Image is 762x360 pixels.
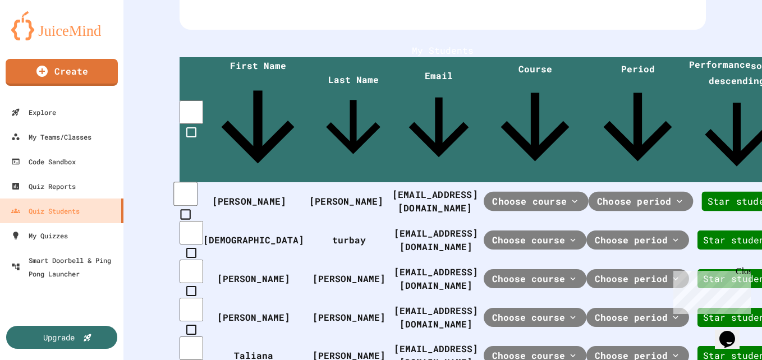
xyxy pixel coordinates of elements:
[492,195,567,208] span: Choose course
[6,59,118,86] a: Create
[597,195,672,208] span: Choose period
[669,266,751,314] iframe: chat widget
[203,59,313,182] span: First Name
[394,265,484,292] div: [EMAIL_ADDRESS][DOMAIN_NAME]
[309,195,392,208] div: [PERSON_NAME]
[595,272,668,285] span: Choose period
[715,315,751,349] iframe: chat widget
[492,233,565,247] span: Choose course
[180,100,203,124] input: select all desserts
[394,304,484,331] div: [EMAIL_ADDRESS][DOMAIN_NAME]
[180,44,706,57] h1: My Students
[11,130,91,144] div: My Teams/Classes
[313,272,394,285] div: [PERSON_NAME]
[392,188,484,215] div: [EMAIL_ADDRESS][DOMAIN_NAME]
[11,11,112,40] img: logo-orange.svg
[203,233,313,247] div: [DEMOGRAPHIC_DATA]
[394,227,484,253] div: [EMAIL_ADDRESS][DOMAIN_NAME]
[11,204,80,218] div: Quiz Students
[4,4,77,71] div: Chat with us now!Close
[11,179,76,193] div: Quiz Reports
[11,229,68,242] div: My Quizzes
[586,63,689,178] span: Period
[492,272,565,285] span: Choose course
[492,311,565,324] span: Choose course
[595,311,668,324] span: Choose period
[203,272,313,285] div: [PERSON_NAME]
[11,253,119,280] div: Smart Doorbell & Ping Pong Launcher
[313,311,394,324] div: [PERSON_NAME]
[11,155,76,168] div: Code Sandbox
[484,63,586,178] span: Course
[313,233,394,247] div: turbay
[595,233,668,247] span: Choose period
[11,105,56,119] div: Explore
[43,331,75,343] div: Upgrade
[313,73,394,168] span: Last Name
[198,195,309,208] div: [PERSON_NAME]
[394,70,484,172] span: Email
[203,311,313,324] div: [PERSON_NAME]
